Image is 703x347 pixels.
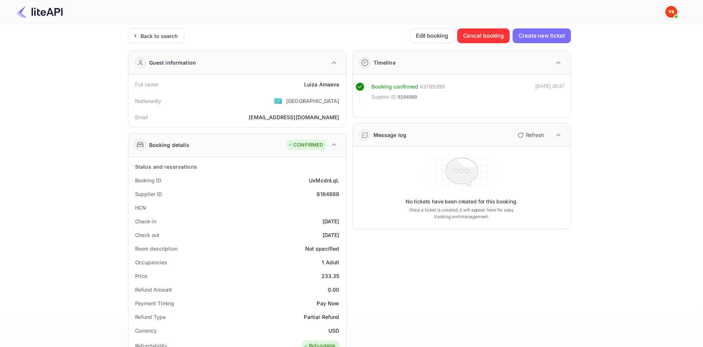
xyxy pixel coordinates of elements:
div: Booking ID [135,176,161,184]
button: Cancel booking [457,28,510,43]
div: Timeline [373,59,396,66]
div: Not specified [305,245,340,252]
div: Back to search [141,32,178,40]
div: Room description [135,245,178,252]
button: Create new ticket [513,28,571,43]
div: Message log [373,131,407,139]
div: [DATE] [323,217,340,225]
span: 8164889 [398,93,417,101]
img: Yandex Support [665,6,677,18]
div: Check-in [135,217,156,225]
div: # 3785399 [420,83,445,91]
div: 8164889 [317,190,339,198]
div: CONFIRMED [288,141,323,149]
div: Supplier ID [135,190,162,198]
div: Pay Now [317,299,339,307]
p: Refresh [526,131,544,139]
div: Currency [135,327,157,334]
div: [EMAIL_ADDRESS][DOMAIN_NAME] [249,113,339,121]
img: LiteAPI Logo [16,6,63,18]
p: Once a ticket is created, it will appear here for easy tracking and management. [403,207,520,220]
div: [DATE] [323,231,340,239]
span: Supplier ID: [372,93,397,101]
div: Full name [135,80,158,88]
div: Booking confirmed [372,83,418,91]
div: UxMcdnLqL [309,176,339,184]
div: Refund Type [135,313,166,321]
div: Email [135,113,148,121]
span: United States [274,94,282,107]
div: 233.35 [321,272,340,280]
div: Status and reservations [135,163,197,171]
div: Refund Amount [135,286,172,293]
p: No tickets have been created for this booking. [406,198,518,205]
div: Occupancies [135,258,167,266]
div: Nationality [135,97,162,105]
div: Partial Refund [304,313,339,321]
button: Edit booking [410,28,454,43]
div: Guest information [149,59,196,66]
div: Price [135,272,148,280]
button: Refresh [513,129,547,141]
div: [DATE] 20:37 [535,83,565,104]
div: 1 Adult [322,258,339,266]
div: USD [328,327,339,334]
div: HCN [135,204,147,212]
div: Booking details [149,141,189,149]
div: Luiza Amaeva [304,80,340,88]
div: 0.00 [328,286,340,293]
div: [GEOGRAPHIC_DATA] [286,97,340,105]
div: Payment Timing [135,299,175,307]
div: Check out [135,231,159,239]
